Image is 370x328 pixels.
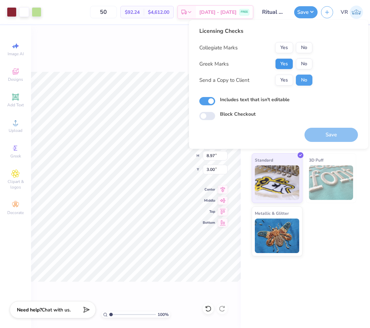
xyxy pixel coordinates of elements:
div: Collegiate Marks [199,44,238,52]
span: Bottom [203,220,215,225]
span: Standard [255,156,273,164]
span: Designs [8,77,23,82]
button: Yes [275,42,293,53]
span: Greek [10,153,21,159]
span: Decorate [7,210,24,215]
button: Save [294,6,318,18]
button: Yes [275,58,293,69]
span: Image AI [8,51,24,57]
span: Clipart & logos [3,179,28,190]
button: No [296,75,312,86]
span: Middle [203,198,215,203]
img: Metallic & Glitter [255,219,299,253]
a: VR [341,6,363,19]
span: FREE [241,10,248,15]
label: Includes text that isn't editable [220,96,290,103]
span: 100 % [158,311,169,318]
div: Licensing Checks [199,27,312,35]
button: No [296,58,312,69]
span: VR [341,8,348,16]
button: Yes [275,75,293,86]
button: No [296,42,312,53]
div: Greek Marks [199,60,229,68]
span: Add Text [7,102,24,108]
span: $92.24 [125,9,140,16]
span: Top [203,209,215,214]
span: Center [203,187,215,192]
img: 3D Puff [309,165,353,200]
span: Upload [9,128,22,133]
span: 3D Puff [309,156,323,164]
input: – – [90,6,117,18]
label: Block Checkout [220,110,256,118]
img: Val Rhey Lodueta [350,6,363,19]
img: Standard [255,165,299,200]
strong: Need help? [17,307,42,313]
div: Send a Copy to Client [199,76,249,84]
span: [DATE] - [DATE] [199,9,237,16]
span: Chat with us. [42,307,71,313]
span: Metallic & Glitter [255,210,289,217]
input: Untitled Design [257,5,291,19]
span: $4,612.00 [148,9,169,16]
